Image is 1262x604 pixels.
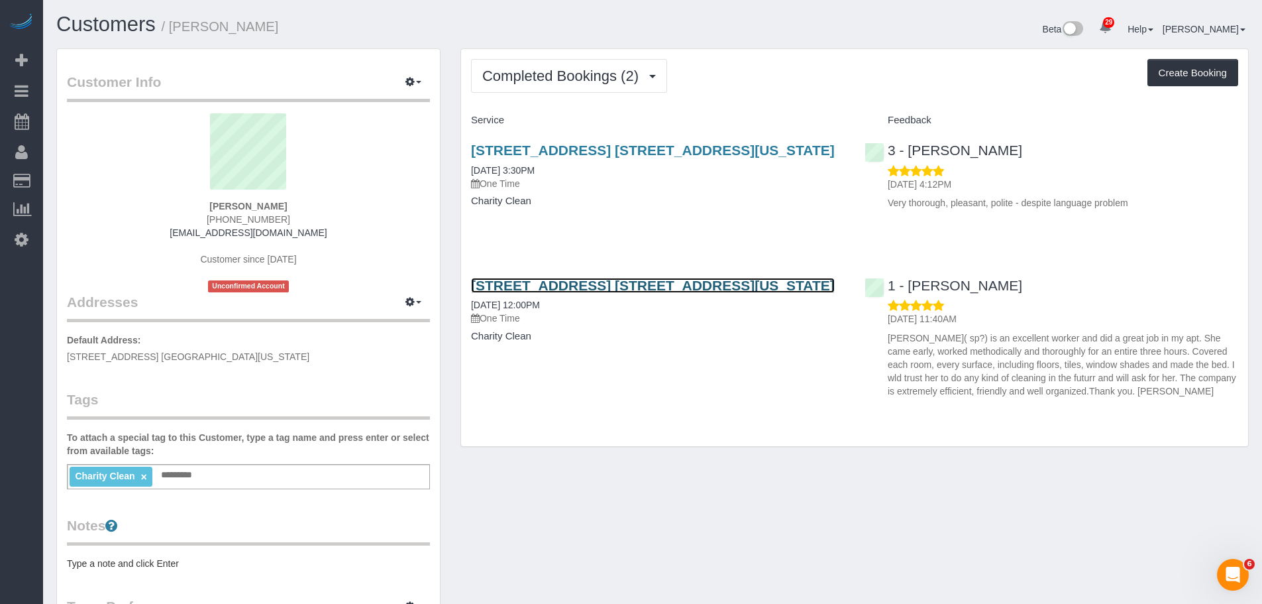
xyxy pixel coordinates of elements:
span: Unconfirmed Account [208,280,289,292]
p: One Time [471,177,845,190]
hm-ph: [PHONE_NUMBER] [207,214,290,225]
a: [STREET_ADDRESS] [STREET_ADDRESS][US_STATE] [471,143,835,158]
a: [PERSON_NAME] [1163,24,1245,34]
a: × [141,471,147,483]
span: Customer since [DATE] [200,254,296,265]
a: [EMAIL_ADDRESS][DOMAIN_NAME] [170,227,327,238]
a: Beta [1043,24,1084,34]
iframe: Intercom live chat [1217,559,1249,591]
span: [STREET_ADDRESS] [GEOGRAPHIC_DATA][US_STATE] [67,351,309,362]
a: 1 - [PERSON_NAME] [865,278,1022,293]
h4: Charity Clean [471,331,845,342]
label: To attach a special tag to this Customer, type a tag name and press enter or select from availabl... [67,431,430,457]
a: [DATE] 3:30PM [471,165,535,176]
small: / [PERSON_NAME] [162,19,279,34]
p: [PERSON_NAME]( sp?) is an excellent worker and did a great job in my apt. She came early, worked ... [888,332,1238,398]
p: [DATE] 4:12PM [888,178,1238,191]
a: [STREET_ADDRESS] [STREET_ADDRESS][US_STATE] [471,278,835,293]
h4: Feedback [865,115,1238,126]
strong: [PERSON_NAME] [209,201,287,211]
a: Help [1128,24,1153,34]
span: 6 [1244,559,1255,570]
a: [DATE] 12:00PM [471,300,540,310]
legend: Notes [67,516,430,546]
span: Completed Bookings (2) [482,68,645,84]
p: One Time [471,312,845,325]
button: Completed Bookings (2) [471,59,667,93]
legend: Tags [67,390,430,420]
pre: Type a note and click Enter [67,557,430,570]
p: [DATE] 11:40AM [888,312,1238,326]
legend: Customer Info [67,72,430,102]
a: Customers [56,13,156,36]
h4: Charity Clean [471,196,845,207]
span: Charity Clean [75,471,134,481]
h4: Service [471,115,845,126]
p: Very thorough, pleasant, polite - despite language problem [888,196,1238,210]
label: Default Address: [67,333,141,347]
a: 3 - [PERSON_NAME] [865,143,1022,158]
img: New interface [1061,21,1083,38]
img: Automaid Logo [8,13,34,32]
button: Create Booking [1147,59,1238,87]
span: 29 [1103,17,1114,28]
a: 29 [1092,13,1118,42]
